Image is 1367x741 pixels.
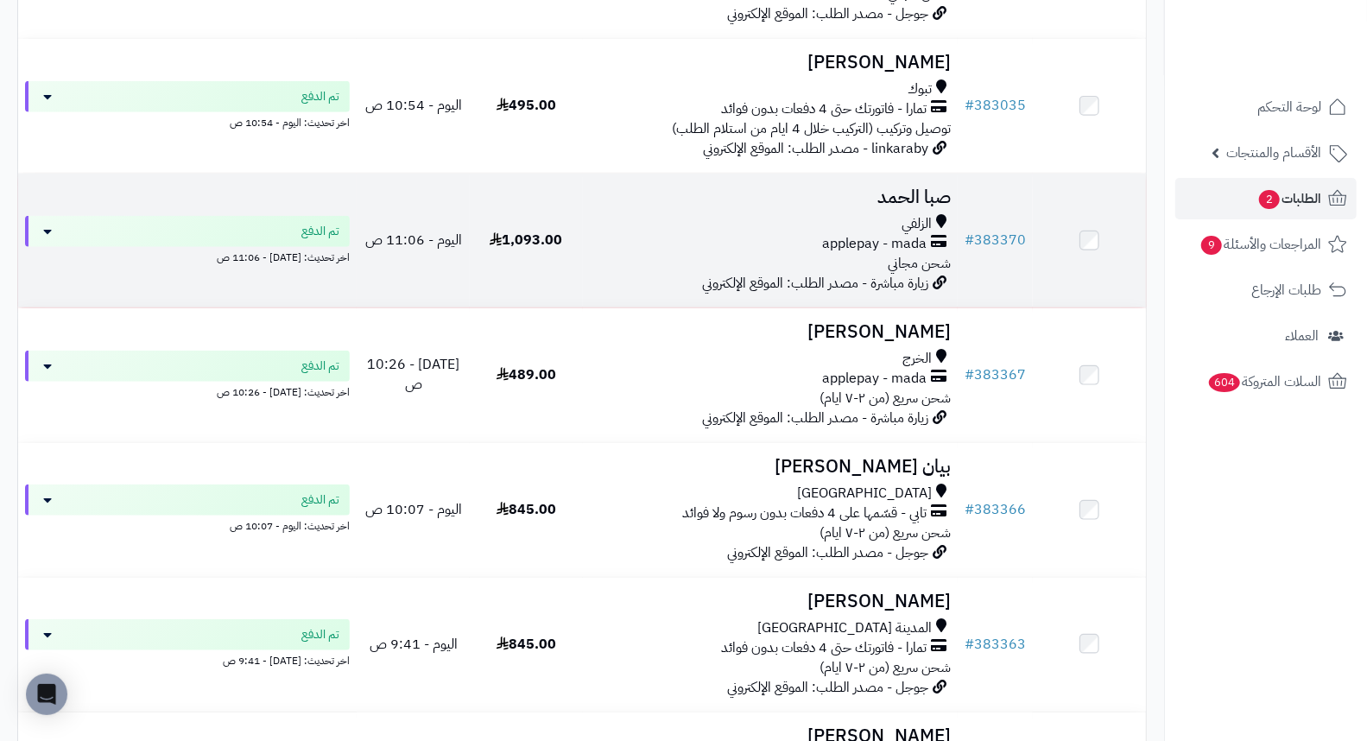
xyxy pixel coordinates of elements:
[25,382,350,400] div: اخر تحديث: [DATE] - 10:26 ص
[497,364,556,385] span: 489.00
[490,230,562,250] span: 1,093.00
[1199,232,1321,256] span: المراجعات والأسئلة
[965,95,974,116] span: #
[1175,224,1357,265] a: المراجعات والأسئلة9
[902,214,932,234] span: الزلفي
[965,499,1026,520] a: #383366
[965,634,1026,655] a: #383363
[1175,361,1357,402] a: السلات المتروكة604
[1257,95,1321,119] span: لوحة التحكم
[702,408,928,428] span: زيارة مباشرة - مصدر الطلب: الموقع الإلكتروني
[590,322,952,342] h3: [PERSON_NAME]
[888,253,951,274] span: شحن مجاني
[301,88,339,105] span: تم الدفع
[682,503,927,523] span: تابي - قسّمها على 4 دفعات بدون رسوم ولا فوائد
[822,234,927,254] span: applepay - mada
[965,364,974,385] span: #
[965,230,974,250] span: #
[370,634,458,655] span: اليوم - 9:41 ص
[721,99,927,119] span: تمارا - فاتورتك حتى 4 دفعات بدون فوائد
[1207,370,1321,394] span: السلات المتروكة
[727,677,928,698] span: جوجل - مصدر الطلب: الموقع الإلكتروني
[1175,269,1357,311] a: طلبات الإرجاع
[365,499,462,520] span: اليوم - 10:07 ص
[702,273,928,294] span: زيارة مباشرة - مصدر الطلب: الموقع الإلكتروني
[497,95,556,116] span: 495.00
[908,79,932,99] span: تبوك
[1257,187,1321,211] span: الطلبات
[590,457,952,477] h3: بيان [PERSON_NAME]
[25,247,350,265] div: اخر تحديث: [DATE] - 11:06 ص
[1285,324,1319,348] span: العملاء
[1175,86,1357,128] a: لوحة التحكم
[590,187,952,207] h3: صبا الحمد
[1175,315,1357,357] a: العملاء
[25,516,350,534] div: اخر تحديث: اليوم - 10:07 ص
[820,657,951,678] span: شحن سريع (من ٢-٧ ايام)
[721,638,927,658] span: تمارا - فاتورتك حتى 4 دفعات بدون فوائد
[590,592,952,611] h3: [PERSON_NAME]
[301,491,339,509] span: تم الدفع
[365,230,462,250] span: اليوم - 11:06 ص
[1251,278,1321,302] span: طلبات الإرجاع
[820,522,951,543] span: شحن سريع (من ٢-٧ ايام)
[703,138,928,159] span: linkaraby - مصدر الطلب: الموقع الإلكتروني
[727,3,928,24] span: جوجل - مصدر الطلب: الموقع الإلكتروني
[727,542,928,563] span: جوجل - مصدر الطلب: الموقع الإلكتروني
[902,349,932,369] span: الخرج
[965,230,1026,250] a: #383370
[1259,190,1280,209] span: 2
[301,358,339,375] span: تم الدفع
[25,112,350,130] div: اخر تحديث: اليوم - 10:54 ص
[820,388,951,408] span: شحن سريع (من ٢-٧ ايام)
[672,118,951,139] span: توصيل وتركيب (التركيب خلال 4 ايام من استلام الطلب)
[25,650,350,668] div: اخر تحديث: [DATE] - 9:41 ص
[301,223,339,240] span: تم الدفع
[757,618,932,638] span: المدينة [GEOGRAPHIC_DATA]
[1250,47,1351,83] img: logo-2.png
[497,499,556,520] span: 845.00
[26,674,67,715] div: Open Intercom Messenger
[365,95,462,116] span: اليوم - 10:54 ص
[1226,141,1321,165] span: الأقسام والمنتجات
[965,634,974,655] span: #
[497,634,556,655] span: 845.00
[1201,236,1222,255] span: 9
[367,354,459,395] span: [DATE] - 10:26 ص
[1175,178,1357,219] a: الطلبات2
[301,626,339,643] span: تم الدفع
[1209,373,1240,392] span: 604
[590,53,952,73] h3: [PERSON_NAME]
[822,369,927,389] span: applepay - mada
[797,484,932,503] span: [GEOGRAPHIC_DATA]
[965,95,1026,116] a: #383035
[965,499,974,520] span: #
[965,364,1026,385] a: #383367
